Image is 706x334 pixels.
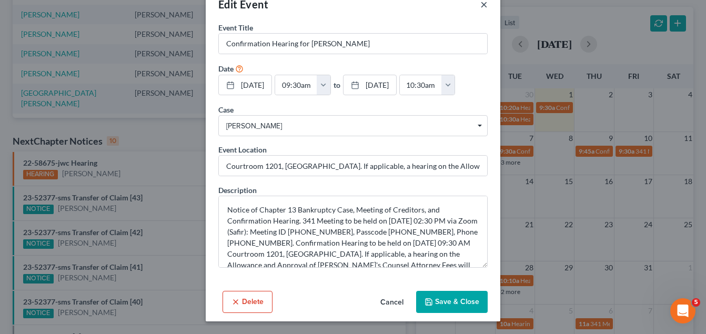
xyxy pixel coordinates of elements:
button: Cancel [372,292,412,313]
a: [DATE] [219,75,271,95]
span: [PERSON_NAME] [226,120,480,131]
input: Enter event name... [219,34,487,54]
span: Event Title [218,23,253,32]
label: Date [218,63,234,74]
label: Case [218,104,234,115]
input: -- : -- [400,75,442,95]
span: Select box activate [218,115,488,136]
label: to [334,79,340,90]
label: Description [218,185,257,196]
span: 5 [692,298,700,307]
button: Save & Close [416,291,488,313]
iframe: Intercom live chat [670,298,695,323]
a: [DATE] [344,75,396,95]
input: -- : -- [275,75,317,95]
label: Event Location [218,144,267,155]
input: Enter location... [219,156,487,176]
button: Delete [223,291,273,313]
